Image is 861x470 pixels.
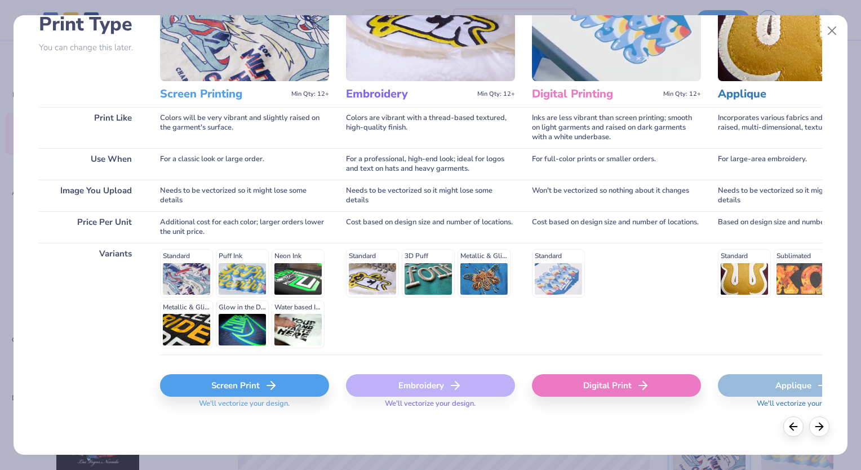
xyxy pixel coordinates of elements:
div: Variants [39,243,143,354]
p: You can change this later. [39,43,143,52]
div: Embroidery [346,374,515,397]
div: Digital Print [532,374,701,397]
span: Min Qty: 12+ [663,90,701,98]
div: Inks are less vibrant than screen printing; smooth on light garments and raised on dark garments ... [532,107,701,148]
h3: Screen Printing [160,87,287,101]
span: Min Qty: 12+ [291,90,329,98]
span: Min Qty: 12+ [477,90,515,98]
div: Price Per Unit [39,211,143,243]
div: Image You Upload [39,180,143,211]
h3: Embroidery [346,87,473,101]
div: Print Like [39,107,143,148]
div: Needs to be vectorized so it might lose some details [346,180,515,211]
span: We'll vectorize your design. [194,399,294,415]
div: Colors are vibrant with a thread-based textured, high-quality finish. [346,107,515,148]
div: Screen Print [160,374,329,397]
div: Won't be vectorized so nothing about it changes [532,180,701,211]
div: For full-color prints or smaller orders. [532,148,701,180]
span: We'll vectorize your design. [752,399,852,415]
div: Use When [39,148,143,180]
div: Additional cost for each color; larger orders lower the unit price. [160,211,329,243]
div: For a classic look or large order. [160,148,329,180]
div: Needs to be vectorized so it might lose some details [160,180,329,211]
div: Cost based on design size and number of locations. [346,211,515,243]
div: For a professional, high-end look; ideal for logos and text on hats and heavy garments. [346,148,515,180]
div: Cost based on design size and number of locations. [532,211,701,243]
h3: Applique [718,87,845,101]
div: Colors will be very vibrant and slightly raised on the garment's surface. [160,107,329,148]
button: Close [822,20,843,42]
h3: Digital Printing [532,87,659,101]
span: We'll vectorize your design. [380,399,480,415]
